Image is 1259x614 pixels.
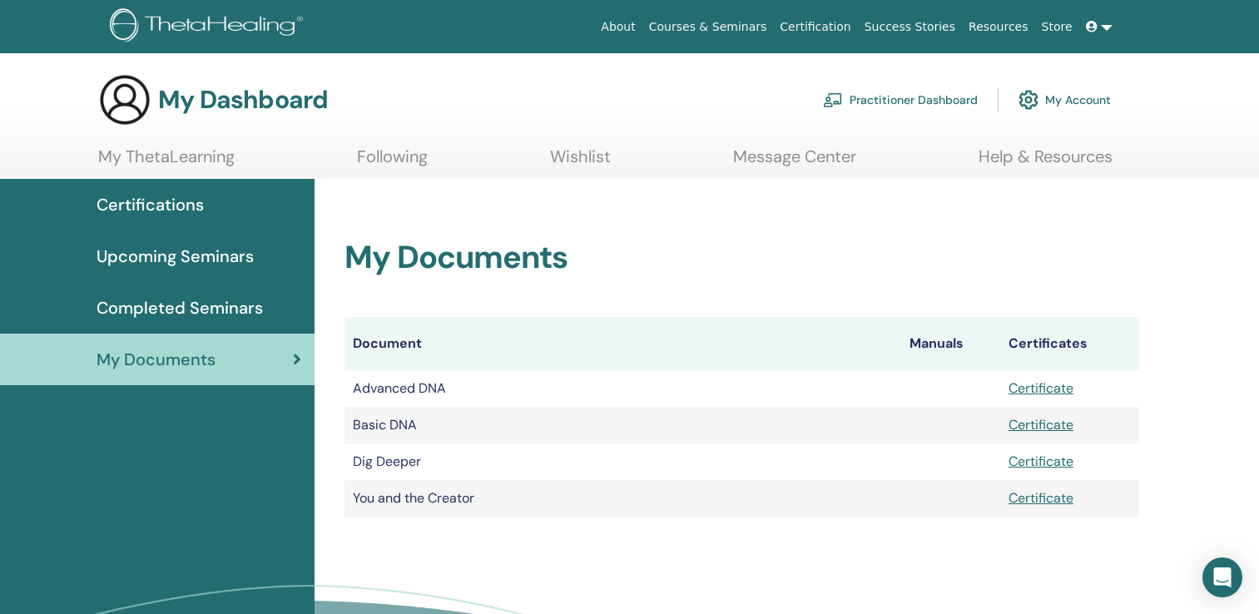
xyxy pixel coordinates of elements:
[98,146,235,179] a: My ThetaLearning
[97,192,204,217] span: Certifications
[1202,557,1242,597] div: Open Intercom Messenger
[1009,489,1073,507] a: Certificate
[344,370,900,407] td: Advanced DNA
[550,146,611,179] a: Wishlist
[344,443,900,480] td: Dig Deeper
[901,317,1000,370] th: Manuals
[110,8,309,46] img: logo.png
[823,92,843,107] img: chalkboard-teacher.svg
[962,12,1035,42] a: Resources
[1009,453,1073,470] a: Certificate
[1019,86,1038,114] img: cog.svg
[344,239,1139,277] h2: My Documents
[823,82,978,118] a: Practitioner Dashboard
[97,347,216,372] span: My Documents
[979,146,1113,179] a: Help & Resources
[1035,12,1079,42] a: Store
[158,85,328,115] h3: My Dashboard
[357,146,428,179] a: Following
[97,295,263,320] span: Completed Seminars
[344,407,900,443] td: Basic DNA
[344,317,900,370] th: Document
[97,244,254,269] span: Upcoming Seminars
[858,12,962,42] a: Success Stories
[1019,82,1111,118] a: My Account
[1000,317,1139,370] th: Certificates
[642,12,774,42] a: Courses & Seminars
[1009,379,1073,397] a: Certificate
[98,73,151,126] img: generic-user-icon.jpg
[344,480,900,517] td: You and the Creator
[594,12,642,42] a: About
[1009,416,1073,433] a: Certificate
[773,12,857,42] a: Certification
[733,146,856,179] a: Message Center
